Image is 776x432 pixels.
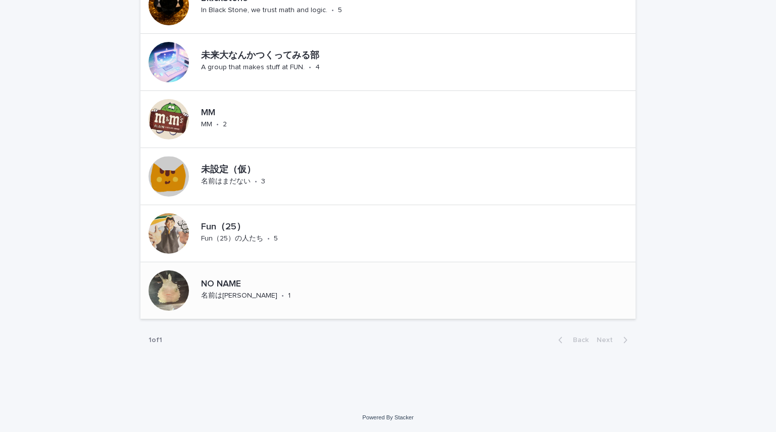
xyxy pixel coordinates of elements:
[201,51,438,62] p: 未来大なんかつくってみる部
[201,177,251,186] p: 名前はまだない
[331,6,334,15] p: •
[274,234,278,243] p: 5
[201,6,327,15] p: In Black Stone, we trust math and logic.
[288,292,290,300] p: 1
[255,177,257,186] p: •
[281,292,284,300] p: •
[201,63,305,72] p: A group that makes stuff at FUN.
[140,34,636,91] a: 未来大なんかつくってみる部A group that makes stuff at FUN.•4
[597,337,619,344] span: Next
[338,6,342,15] p: 5
[201,165,320,176] p: 未設定（仮）
[140,262,636,319] a: NO NAME名前は[PERSON_NAME]•1
[223,120,227,129] p: 2
[140,148,636,205] a: 未設定（仮）名前はまだない•3
[140,205,636,262] a: Fun（25）Fun（25）の人たち•5
[267,234,270,243] p: •
[201,279,330,290] p: NO NAME
[140,328,170,353] p: 1 of 1
[261,177,265,186] p: 3
[362,414,413,420] a: Powered By Stacker
[593,335,636,345] button: Next
[567,337,589,344] span: Back
[201,120,212,129] p: MM
[201,108,241,119] p: MM
[201,234,263,243] p: Fun（25）の人たち
[315,63,320,72] p: 4
[309,63,311,72] p: •
[550,335,593,345] button: Back
[140,91,636,148] a: MMMM•2
[201,222,322,233] p: Fun（25）
[201,292,277,300] p: 名前は[PERSON_NAME]
[216,120,219,129] p: •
